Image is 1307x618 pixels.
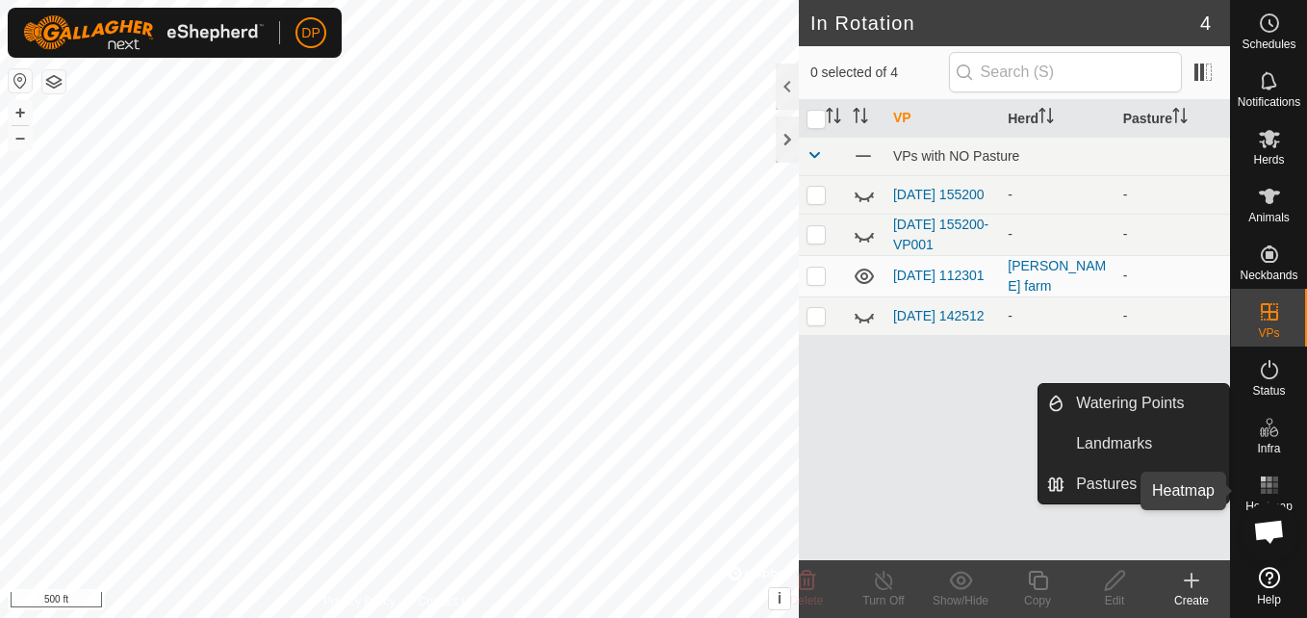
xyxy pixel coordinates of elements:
[769,588,790,609] button: i
[1172,111,1188,126] p-sorticon: Activate to sort
[1038,111,1054,126] p-sorticon: Activate to sort
[790,594,824,607] span: Delete
[23,15,264,50] img: Gallagher Logo
[1076,392,1184,415] span: Watering Points
[1008,306,1107,326] div: -
[1000,100,1115,138] th: Herd
[810,63,949,83] span: 0 selected of 4
[1064,465,1229,503] a: Pastures
[1115,296,1230,335] td: -
[1038,384,1229,423] li: Watering Points
[1115,175,1230,214] td: -
[885,100,1000,138] th: VP
[778,590,782,606] span: i
[893,268,985,283] a: [DATE] 112301
[1038,425,1229,463] li: Landmarks
[1238,96,1300,108] span: Notifications
[1115,214,1230,255] td: -
[1253,154,1284,166] span: Herds
[949,52,1182,92] input: Search (S)
[1252,385,1285,397] span: Status
[1248,212,1290,223] span: Animals
[853,111,868,126] p-sorticon: Activate to sort
[893,187,985,202] a: [DATE] 155200
[1076,592,1153,609] div: Edit
[9,126,32,149] button: –
[826,111,841,126] p-sorticon: Activate to sort
[419,593,475,610] a: Contact Us
[1064,425,1229,463] a: Landmarks
[1245,501,1293,512] span: Heatmap
[1257,443,1280,454] span: Infra
[323,593,396,610] a: Privacy Policy
[1115,255,1230,296] td: -
[9,101,32,124] button: +
[1153,592,1230,609] div: Create
[893,148,1222,164] div: VPs with NO Pasture
[1257,594,1281,605] span: Help
[922,592,999,609] div: Show/Hide
[301,23,320,43] span: DP
[893,308,985,323] a: [DATE] 142512
[893,217,988,252] a: [DATE] 155200-VP001
[1064,384,1229,423] a: Watering Points
[1115,100,1230,138] th: Pasture
[42,70,65,93] button: Map Layers
[1258,327,1279,339] span: VPs
[1240,270,1297,281] span: Neckbands
[1008,224,1107,245] div: -
[1008,185,1107,205] div: -
[1242,39,1295,50] span: Schedules
[1008,256,1107,296] div: [PERSON_NAME] farm
[1231,559,1307,613] a: Help
[845,592,922,609] div: Turn Off
[9,69,32,92] button: Reset Map
[1200,9,1211,38] span: 4
[810,12,1200,35] h2: In Rotation
[1038,465,1229,503] li: Pastures
[1076,432,1152,455] span: Landmarks
[1241,502,1298,560] div: Open chat
[999,592,1076,609] div: Copy
[1076,473,1137,496] span: Pastures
